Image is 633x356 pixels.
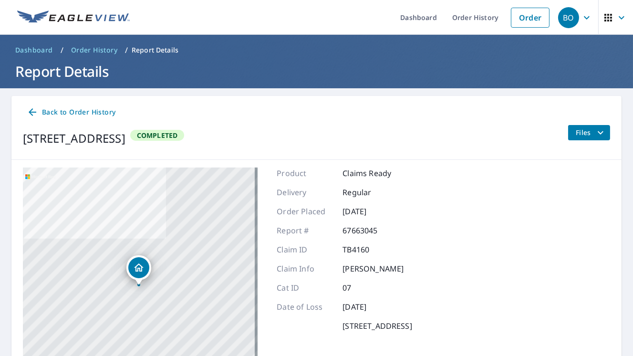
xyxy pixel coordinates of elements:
[576,127,606,138] span: Files
[277,206,334,217] p: Order Placed
[511,8,550,28] a: Order
[342,244,400,255] p: TB4160
[558,7,579,28] div: BO
[342,225,400,236] p: 67663045
[277,225,334,236] p: Report #
[23,104,119,121] a: Back to Order History
[131,131,184,140] span: Completed
[126,255,151,285] div: Dropped pin, building 1, Residential property, 5039 Peyton Place Ct Saint Louis, MO 63128
[342,187,400,198] p: Regular
[27,106,115,118] span: Back to Order History
[277,301,334,313] p: Date of Loss
[342,168,400,179] p: Claims Ready
[132,45,178,55] p: Report Details
[11,42,622,58] nav: breadcrumb
[342,301,400,313] p: [DATE]
[277,244,334,255] p: Claim ID
[23,130,125,147] div: [STREET_ADDRESS]
[15,45,53,55] span: Dashboard
[277,263,334,274] p: Claim Info
[568,125,610,140] button: filesDropdownBtn-67663045
[61,44,63,56] li: /
[11,42,57,58] a: Dashboard
[342,320,412,332] p: [STREET_ADDRESS]
[71,45,117,55] span: Order History
[11,62,622,81] h1: Report Details
[17,10,130,25] img: EV Logo
[277,282,334,293] p: Cat ID
[277,187,334,198] p: Delivery
[342,282,400,293] p: 07
[342,206,400,217] p: [DATE]
[277,168,334,179] p: Product
[125,44,128,56] li: /
[342,263,404,274] p: [PERSON_NAME]
[67,42,121,58] a: Order History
